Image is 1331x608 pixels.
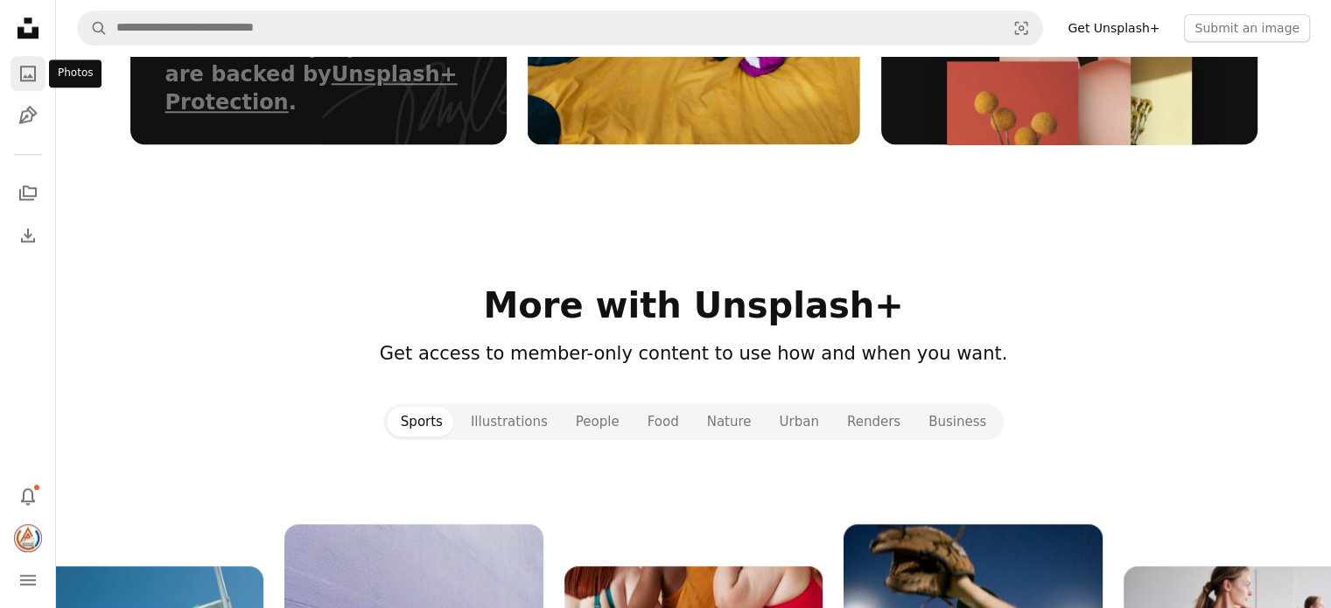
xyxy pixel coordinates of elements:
button: Illustrations [457,407,562,437]
a: Illustrations [11,98,46,133]
a: Home — Unsplash [11,10,46,49]
img: Avatar of user Ajnabi Creation [14,524,42,552]
button: Business [914,407,1000,437]
button: Menu [11,563,46,598]
button: Submit an image [1184,14,1310,42]
img: bento_img-stacked-01.jpg [947,61,1078,258]
header: Get access to member-only content to use how and when you want. [130,340,1257,368]
button: Sports [387,407,457,437]
a: Download History [11,218,46,253]
button: Visual search [1000,11,1042,45]
button: Urban [765,407,832,437]
h2: More with Unsplash+ [130,284,1257,326]
button: Profile [11,521,46,556]
form: Find visuals sitewide [77,10,1043,45]
a: Photos [11,56,46,91]
button: Notifications [11,479,46,514]
button: Renders [833,407,914,437]
button: Nature [693,407,766,437]
a: Get Unsplash+ [1057,14,1170,42]
button: People [562,407,634,437]
button: Food [634,407,693,437]
button: Search Unsplash [78,11,108,45]
a: Collections [11,176,46,211]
